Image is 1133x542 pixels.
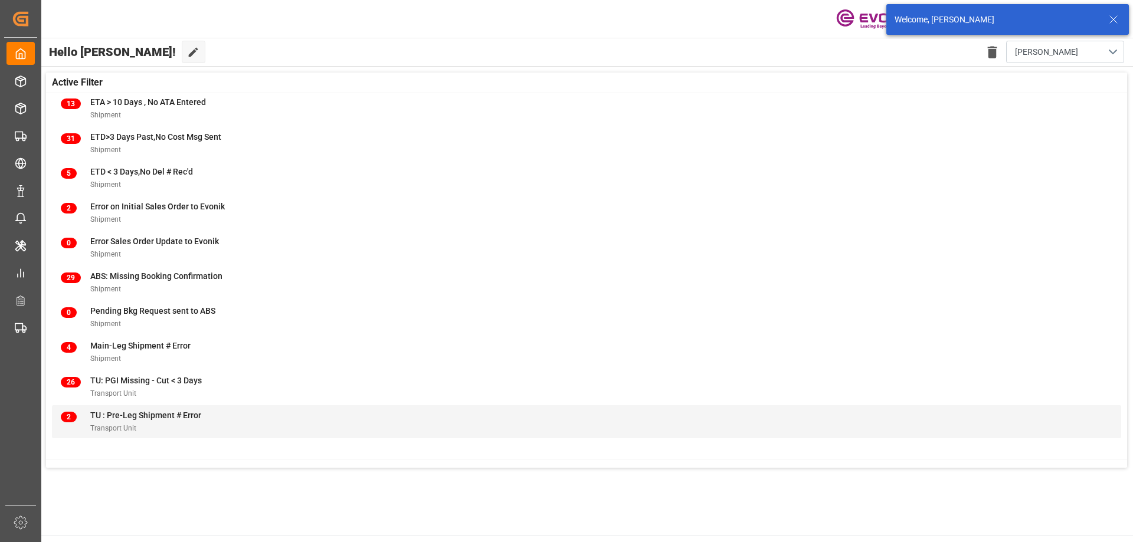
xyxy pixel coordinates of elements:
[90,202,225,211] span: Error on Initial Sales Order to Evonik
[90,250,121,258] span: Shipment
[61,305,1112,330] a: 0Pending Bkg Request sent to ABSShipment
[61,375,1112,399] a: 26TU: PGI Missing - Cut < 3 DaysTransport Unit
[61,412,77,422] span: 2
[61,409,1112,434] a: 2TU : Pre-Leg Shipment # ErrorTransport Unit
[90,271,222,281] span: ABS: Missing Booking Confirmation
[90,132,221,142] span: ETD>3 Days Past,No Cost Msg Sent
[61,168,77,179] span: 5
[1006,41,1124,63] button: open menu
[90,306,215,316] span: Pending Bkg Request sent to ABS
[61,307,77,318] span: 0
[90,376,202,385] span: TU: PGI Missing - Cut < 3 Days
[61,238,77,248] span: 0
[90,215,121,224] span: Shipment
[61,342,77,353] span: 4
[90,236,219,246] span: Error Sales Order Update to Evonik
[61,98,81,109] span: 13
[61,340,1112,364] a: 4Main-Leg Shipment # ErrorShipment
[61,96,1112,121] a: 13ETA > 10 Days , No ATA EnteredShipment
[895,14,1098,26] div: Welcome, [PERSON_NAME]
[90,167,193,176] span: ETD < 3 Days,No Del # Rec'd
[90,180,121,189] span: Shipment
[90,97,206,107] span: ETA > 10 Days , No ATA Entered
[90,424,136,432] span: Transport Unit
[61,203,77,213] span: 2
[836,9,913,29] img: Evonik-brand-mark-Deep-Purple-RGB.jpeg_1700498283.jpeg
[61,133,81,144] span: 31
[90,320,121,328] span: Shipment
[61,270,1112,295] a: 29ABS: Missing Booking ConfirmationShipment
[90,354,121,363] span: Shipment
[61,201,1112,225] a: 2Error on Initial Sales Order to EvonikShipment
[61,235,1112,260] a: 0Error Sales Order Update to EvonikShipment
[61,272,81,283] span: 29
[90,285,121,293] span: Shipment
[1015,46,1078,58] span: [PERSON_NAME]
[90,341,191,350] span: Main-Leg Shipment # Error
[52,75,103,90] span: Active Filter
[90,410,201,420] span: TU : Pre-Leg Shipment # Error
[61,377,81,387] span: 26
[90,146,121,154] span: Shipment
[90,111,121,119] span: Shipment
[61,166,1112,190] a: 5ETD < 3 Days,No Del # Rec'dShipment
[90,389,136,398] span: Transport Unit
[61,131,1112,156] a: 31ETD>3 Days Past,No Cost Msg SentShipment
[49,41,176,63] span: Hello [PERSON_NAME]!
